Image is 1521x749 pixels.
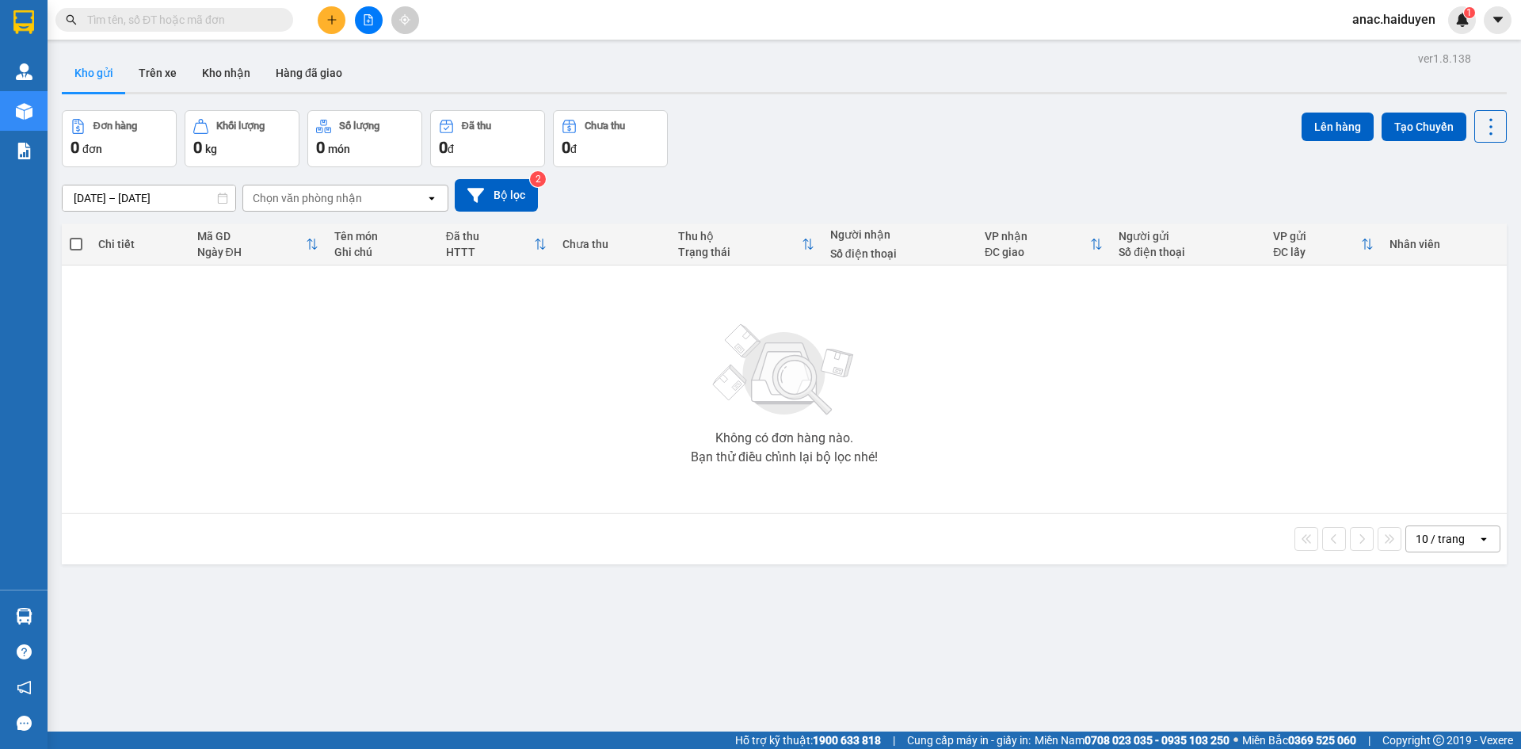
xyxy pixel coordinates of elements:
[1340,10,1448,29] span: anac.haiduyen
[893,732,895,749] span: |
[670,224,822,266] th: Toggle SortBy
[735,732,881,749] span: Hỗ trợ kỹ thuật:
[318,6,345,34] button: plus
[98,238,181,250] div: Chi tiết
[16,608,32,625] img: warehouse-icon
[16,103,32,120] img: warehouse-icon
[63,185,235,211] input: Select a date range.
[425,192,438,204] svg: open
[189,54,263,92] button: Kho nhận
[907,732,1031,749] span: Cung cấp máy in - giấy in:
[1273,246,1361,258] div: ĐC lấy
[1466,7,1472,18] span: 1
[830,228,969,241] div: Người nhận
[1368,732,1370,749] span: |
[1455,13,1470,27] img: icon-new-feature
[1302,113,1374,141] button: Lên hàng
[1119,230,1257,243] div: Người gửi
[1273,230,1361,243] div: VP gửi
[328,143,350,155] span: món
[570,143,577,155] span: đ
[585,120,625,132] div: Chưa thu
[334,230,430,243] div: Tên món
[62,54,126,92] button: Kho gửi
[1416,531,1465,547] div: 10 / trang
[17,716,32,731] span: message
[399,14,410,25] span: aim
[71,138,79,157] span: 0
[1265,224,1382,266] th: Toggle SortBy
[355,6,383,34] button: file-add
[438,224,555,266] th: Toggle SortBy
[530,171,546,187] sup: 2
[813,734,881,747] strong: 1900 633 818
[307,110,422,167] button: Số lượng0món
[455,179,538,212] button: Bộ lọc
[66,14,77,25] span: search
[334,246,430,258] div: Ghi chú
[977,224,1111,266] th: Toggle SortBy
[205,143,217,155] span: kg
[326,14,337,25] span: plus
[678,246,802,258] div: Trạng thái
[562,138,570,157] span: 0
[93,120,137,132] div: Đơn hàng
[16,63,32,80] img: warehouse-icon
[1491,13,1505,27] span: caret-down
[1035,732,1229,749] span: Miền Nam
[189,224,326,266] th: Toggle SortBy
[62,110,177,167] button: Đơn hàng0đơn
[17,680,32,695] span: notification
[126,54,189,92] button: Trên xe
[830,247,969,260] div: Số điện thoại
[1242,732,1356,749] span: Miền Bắc
[439,138,448,157] span: 0
[678,230,802,243] div: Thu hộ
[1288,734,1356,747] strong: 0369 525 060
[1484,6,1511,34] button: caret-down
[985,246,1090,258] div: ĐC giao
[316,138,325,157] span: 0
[253,190,362,206] div: Chọn văn phòng nhận
[87,11,274,29] input: Tìm tên, số ĐT hoặc mã đơn
[16,143,32,159] img: solution-icon
[391,6,419,34] button: aim
[446,246,534,258] div: HTTT
[1119,246,1257,258] div: Số điện thoại
[1085,734,1229,747] strong: 0708 023 035 - 0935 103 250
[691,451,878,464] div: Bạn thử điều chỉnh lại bộ lọc nhé!
[1477,533,1490,545] svg: open
[185,110,299,167] button: Khối lượng0kg
[705,315,863,426] img: svg+xml;base64,PHN2ZyBjbGFzcz0ibGlzdC1wbHVnX19zdmciIHhtbG5zPSJodHRwOi8vd3d3LnczLm9yZy8yMDAwL3N2Zy...
[715,432,853,445] div: Không có đơn hàng nào.
[1389,238,1499,250] div: Nhân viên
[448,143,454,155] span: đ
[216,120,265,132] div: Khối lượng
[363,14,374,25] span: file-add
[985,230,1090,243] div: VP nhận
[339,120,379,132] div: Số lượng
[13,10,34,34] img: logo-vxr
[1382,113,1466,141] button: Tạo Chuyến
[17,644,32,659] span: question-circle
[1233,737,1238,743] span: ⚪️
[1433,735,1444,746] span: copyright
[82,143,102,155] span: đơn
[562,238,663,250] div: Chưa thu
[1418,50,1471,67] div: ver 1.8.138
[197,230,306,243] div: Mã GD
[263,54,355,92] button: Hàng đã giao
[462,120,491,132] div: Đã thu
[1464,7,1475,18] sup: 1
[430,110,545,167] button: Đã thu0đ
[193,138,202,157] span: 0
[197,246,306,258] div: Ngày ĐH
[553,110,668,167] button: Chưa thu0đ
[446,230,534,243] div: Đã thu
